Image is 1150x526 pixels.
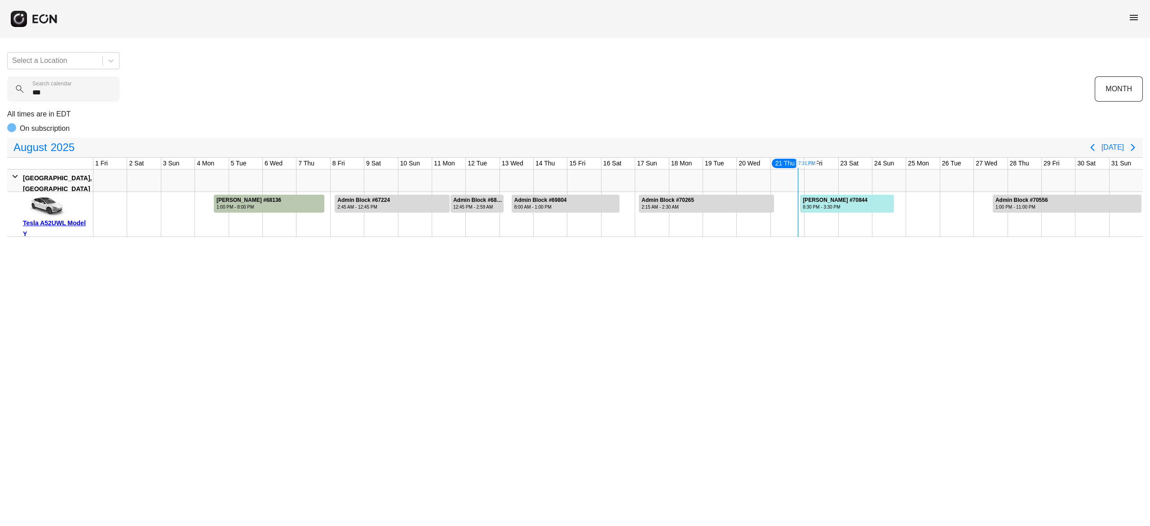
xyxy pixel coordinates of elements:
[49,138,76,156] span: 2025
[906,158,931,169] div: 25 Mon
[995,204,1048,210] div: 1:00 PM - 11:00 PM
[450,192,504,213] div: Rented for 2 days by Admin Block Current status is rental
[217,197,281,204] div: [PERSON_NAME] #68136
[839,158,860,169] div: 23 Sat
[217,204,281,210] div: 1:00 PM - 8:00 PM
[398,158,422,169] div: 10 Sun
[20,123,70,134] p: On subscription
[1008,158,1031,169] div: 28 Thu
[229,158,248,169] div: 5 Tue
[337,204,390,210] div: 2:45 AM - 12:45 PM
[23,218,90,239] div: Tesla A52UWL Model Y
[511,192,620,213] div: Rented for 4 days by Admin Block Current status is rental
[872,158,896,169] div: 24 Sun
[974,158,999,169] div: 27 Wed
[638,192,774,213] div: Rented for 4 days by Admin Block Current status is rental
[514,197,567,204] div: Admin Block #69804
[514,204,567,210] div: 8:00 AM - 1:00 PM
[1110,158,1133,169] div: 31 Sun
[737,158,762,169] div: 20 Wed
[12,138,49,156] span: August
[8,138,80,156] button: August2025
[992,192,1142,213] div: Rented for 5 days by Admin Block Current status is rental
[1128,12,1139,23] span: menu
[466,158,489,169] div: 12 Tue
[161,158,181,169] div: 3 Sun
[296,158,316,169] div: 7 Thu
[500,158,525,169] div: 13 Wed
[771,158,799,169] div: 21 Thu
[669,158,694,169] div: 18 Mon
[641,197,694,204] div: Admin Block #70265
[1095,76,1143,102] button: MONTH
[635,158,659,169] div: 17 Sun
[432,158,457,169] div: 11 Mon
[703,158,726,169] div: 19 Tue
[213,192,325,213] div: Rented for 4 days by Ramon Yera Current status is completed
[1042,158,1062,169] div: 29 Fri
[641,204,694,210] div: 2:15 AM - 2:30 AM
[940,158,963,169] div: 26 Tue
[1084,138,1101,156] button: Previous page
[453,204,503,210] div: 12:45 PM - 2:59 AM
[803,197,867,204] div: [PERSON_NAME] #70844
[23,195,68,218] img: car
[93,158,110,169] div: 1 Fri
[567,158,587,169] div: 15 Fri
[263,158,284,169] div: 6 Wed
[331,158,347,169] div: 8 Fri
[32,80,71,87] label: Search calendar
[995,197,1048,204] div: Admin Block #70556
[805,158,824,169] div: 22 Fri
[602,158,623,169] div: 16 Sat
[364,158,383,169] div: 9 Sat
[1101,139,1124,156] button: [DATE]
[195,158,216,169] div: 4 Mon
[534,158,557,169] div: 14 Thu
[803,204,867,210] div: 8:30 PM - 3:30 PM
[23,173,92,194] div: [GEOGRAPHIC_DATA], [GEOGRAPHIC_DATA]
[1075,158,1097,169] div: 30 Sat
[453,197,503,204] div: Admin Block #68083
[337,197,390,204] div: Admin Block #67224
[7,109,1143,120] p: All times are in EDT
[800,192,894,213] div: Rented for 3 days by Stanley chen Current status is confirmed
[334,192,450,213] div: Rented for 4 days by Admin Block Current status is rental
[1124,138,1142,156] button: Next page
[127,158,146,169] div: 2 Sat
